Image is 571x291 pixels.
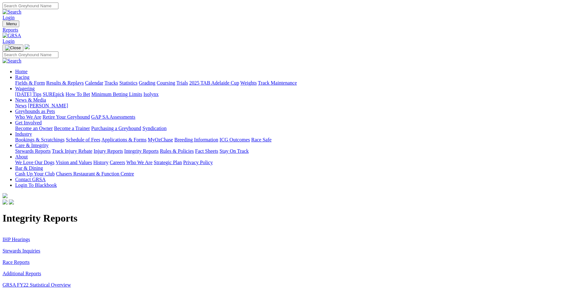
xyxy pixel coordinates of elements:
[3,193,8,198] img: logo-grsa-white.png
[15,160,54,165] a: We Love Our Dogs
[3,15,15,20] a: Login
[15,131,32,137] a: Industry
[15,86,35,91] a: Wagering
[93,160,108,165] a: History
[15,182,57,188] a: Login To Blackbook
[3,45,23,51] button: Toggle navigation
[3,21,19,27] button: Toggle navigation
[91,92,142,97] a: Minimum Betting Limits
[258,80,297,86] a: Track Maintenance
[15,103,27,108] a: News
[219,137,250,142] a: ICG Outcomes
[85,80,103,86] a: Calendar
[93,148,123,154] a: Injury Reports
[3,248,40,253] a: Stewards Inquiries
[3,9,21,15] img: Search
[105,80,118,86] a: Tracks
[195,148,218,154] a: Fact Sheets
[139,80,155,86] a: Grading
[56,160,92,165] a: Vision and Values
[91,126,141,131] a: Purchasing a Greyhound
[174,137,218,142] a: Breeding Information
[3,33,21,39] img: GRSA
[15,74,29,80] a: Racing
[143,92,159,97] a: Isolynx
[25,44,30,49] img: logo-grsa-white.png
[15,92,41,97] a: [DATE] Tips
[15,154,28,159] a: About
[15,148,51,154] a: Stewards Reports
[15,126,53,131] a: Become an Owner
[157,80,175,86] a: Coursing
[52,148,92,154] a: Track Injury Rebate
[91,114,135,120] a: GAP SA Assessments
[251,137,271,142] a: Race Safe
[154,160,182,165] a: Strategic Plan
[6,21,17,26] span: Menu
[15,80,568,86] div: Racing
[126,160,153,165] a: Who We Are
[219,148,249,154] a: Stay On Track
[15,165,43,171] a: Bar & Dining
[3,58,21,64] img: Search
[3,51,58,58] input: Search
[15,114,568,120] div: Greyhounds as Pets
[46,80,84,86] a: Results & Replays
[15,69,27,74] a: Home
[56,171,134,176] a: Chasers Restaurant & Function Centre
[15,80,45,86] a: Fields & Form
[3,259,30,265] a: Race Reports
[15,109,55,114] a: Greyhounds as Pets
[15,137,568,143] div: Industry
[15,160,568,165] div: About
[15,126,568,131] div: Get Involved
[189,80,239,86] a: 2025 TAB Adelaide Cup
[176,80,188,86] a: Trials
[148,137,173,142] a: MyOzChase
[28,103,68,108] a: [PERSON_NAME]
[54,126,90,131] a: Become a Trainer
[15,148,568,154] div: Care & Integrity
[3,199,8,205] img: facebook.svg
[101,137,147,142] a: Applications & Forms
[15,114,41,120] a: Who We Are
[15,97,46,103] a: News & Media
[160,148,194,154] a: Rules & Policies
[43,114,90,120] a: Retire Your Greyhound
[15,103,568,109] div: News & Media
[15,177,45,182] a: Contact GRSA
[119,80,138,86] a: Statistics
[5,45,21,50] img: Close
[66,137,100,142] a: Schedule of Fees
[3,3,58,9] input: Search
[3,237,30,242] a: IHP Hearings
[3,39,15,44] a: Login
[15,92,568,97] div: Wagering
[110,160,125,165] a: Careers
[142,126,166,131] a: Syndication
[3,282,71,288] a: GRSA FY22 Statistical Overview
[3,27,568,33] a: Reports
[240,80,257,86] a: Weights
[124,148,159,154] a: Integrity Reports
[3,271,41,276] a: Additional Reports
[15,171,55,176] a: Cash Up Your Club
[15,143,49,148] a: Care & Integrity
[3,212,568,224] h1: Integrity Reports
[66,92,90,97] a: How To Bet
[15,171,568,177] div: Bar & Dining
[183,160,213,165] a: Privacy Policy
[43,92,64,97] a: SUREpick
[15,120,42,125] a: Get Involved
[15,137,64,142] a: Bookings & Scratchings
[9,199,14,205] img: twitter.svg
